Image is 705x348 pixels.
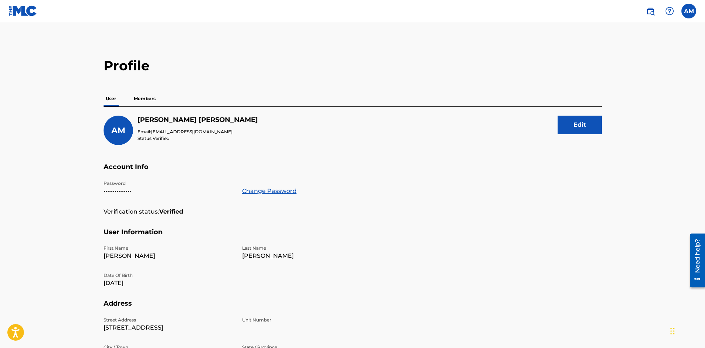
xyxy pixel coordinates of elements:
p: [PERSON_NAME] [104,252,233,260]
button: Edit [558,116,602,134]
p: Unit Number [242,317,372,323]
p: User [104,91,118,106]
iframe: Chat Widget [668,313,705,348]
p: ••••••••••••••• [104,187,233,196]
img: MLC Logo [9,6,37,16]
strong: Verified [159,207,183,216]
p: Date Of Birth [104,272,233,279]
h5: Address [104,299,602,317]
div: Drag [670,320,675,342]
p: Verification status: [104,207,159,216]
p: [PERSON_NAME] [242,252,372,260]
span: [EMAIL_ADDRESS][DOMAIN_NAME] [151,129,233,134]
iframe: Resource Center [684,231,705,290]
h5: User Information [104,228,602,245]
p: [STREET_ADDRESS] [104,323,233,332]
p: Members [132,91,158,106]
a: Public Search [643,4,658,18]
p: First Name [104,245,233,252]
img: search [646,7,655,15]
div: User Menu [681,4,696,18]
p: [DATE] [104,279,233,288]
span: AM [111,126,125,136]
a: Change Password [242,187,297,196]
h5: Aaron Mauch [137,116,258,124]
p: Password [104,180,233,187]
div: Help [662,4,677,18]
span: Verified [153,136,170,141]
h2: Profile [104,57,602,74]
h5: Account Info [104,163,602,180]
p: Status: [137,135,258,142]
p: Last Name [242,245,372,252]
p: Email: [137,129,258,135]
p: Street Address [104,317,233,323]
img: help [665,7,674,15]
